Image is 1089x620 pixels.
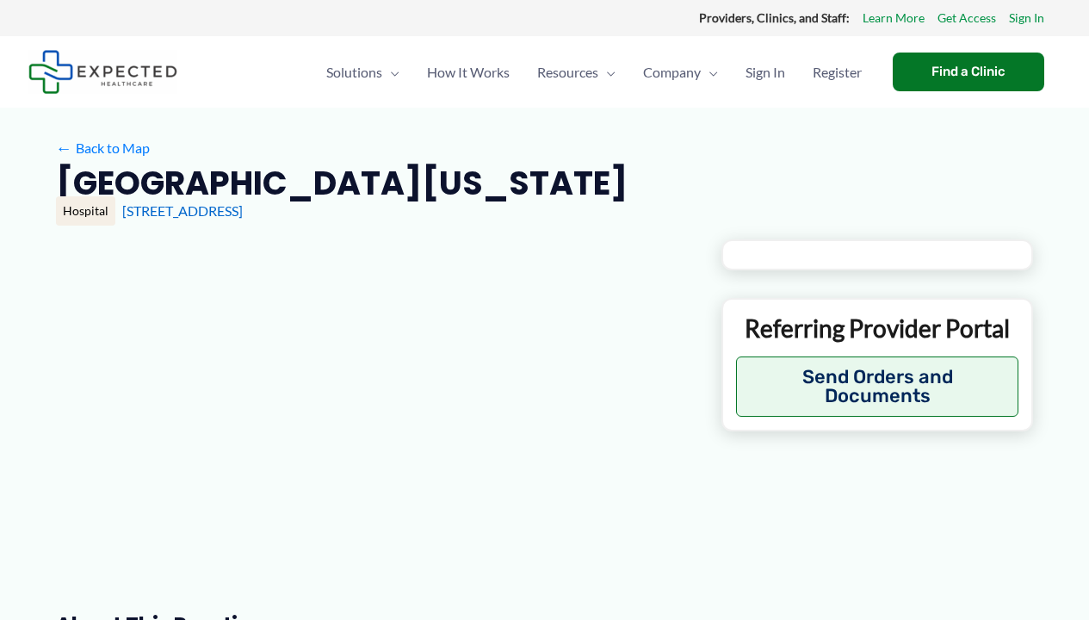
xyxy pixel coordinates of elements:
a: ←Back to Map [56,135,150,161]
span: Resources [537,42,598,102]
span: Menu Toggle [382,42,399,102]
strong: Providers, Clinics, and Staff: [699,10,850,25]
a: SolutionsMenu Toggle [312,42,413,102]
a: Find a Clinic [893,53,1044,91]
a: How It Works [413,42,523,102]
span: Company [643,42,701,102]
h2: [GEOGRAPHIC_DATA][US_STATE] [56,162,628,204]
span: Menu Toggle [701,42,718,102]
span: Menu Toggle [598,42,616,102]
span: Register [813,42,862,102]
a: Register [799,42,876,102]
button: Send Orders and Documents [736,356,1019,417]
img: Expected Healthcare Logo - side, dark font, small [28,50,177,94]
nav: Primary Site Navigation [312,42,876,102]
div: Hospital [56,196,115,226]
a: Sign In [1009,7,1044,29]
span: Solutions [326,42,382,102]
span: ← [56,139,72,156]
a: Sign In [732,42,799,102]
a: ResourcesMenu Toggle [523,42,629,102]
a: [STREET_ADDRESS] [122,202,243,219]
a: CompanyMenu Toggle [629,42,732,102]
a: Get Access [937,7,996,29]
a: Learn More [863,7,925,29]
span: How It Works [427,42,510,102]
span: Sign In [746,42,785,102]
p: Referring Provider Portal [736,313,1019,344]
